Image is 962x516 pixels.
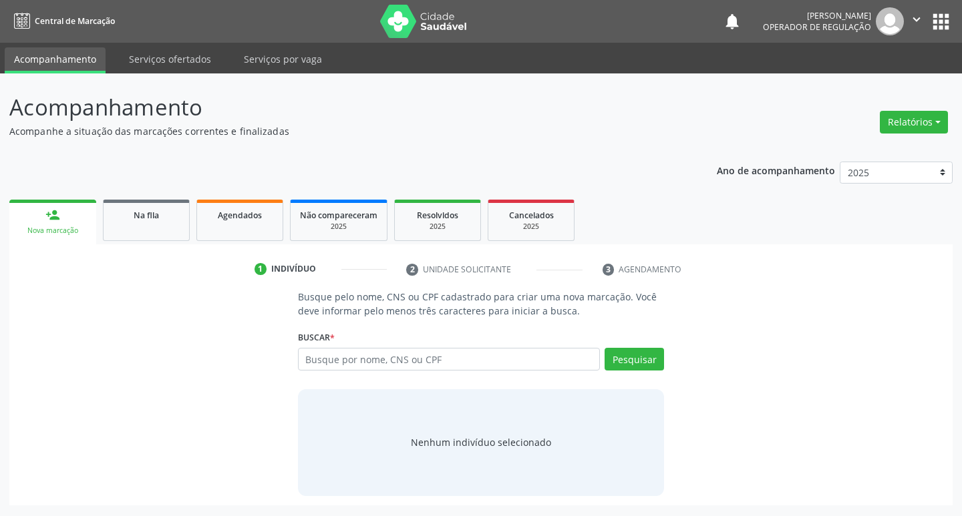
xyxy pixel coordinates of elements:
[9,91,669,124] p: Acompanhamento
[134,210,159,221] span: Na fila
[298,290,665,318] p: Busque pelo nome, CNS ou CPF cadastrado para criar uma nova marcação. Você deve informar pelo men...
[717,162,835,178] p: Ano de acompanhamento
[763,10,871,21] div: [PERSON_NAME]
[255,263,267,275] div: 1
[929,10,953,33] button: apps
[909,12,924,27] i: 
[404,222,471,232] div: 2025
[5,47,106,73] a: Acompanhamento
[763,21,871,33] span: Operador de regulação
[9,10,115,32] a: Central de Marcação
[35,15,115,27] span: Central de Marcação
[411,435,551,449] div: Nenhum indivíduo selecionado
[723,12,742,31] button: notifications
[271,263,316,275] div: Indivíduo
[300,222,377,232] div: 2025
[218,210,262,221] span: Agendados
[120,47,220,71] a: Serviços ofertados
[880,111,948,134] button: Relatórios
[19,226,87,236] div: Nova marcação
[298,348,601,370] input: Busque por nome, CNS ou CPF
[904,7,929,35] button: 
[498,222,565,232] div: 2025
[509,210,554,221] span: Cancelados
[417,210,458,221] span: Resolvidos
[300,210,377,221] span: Não compareceram
[234,47,331,71] a: Serviços por vaga
[876,7,904,35] img: img
[605,348,664,370] button: Pesquisar
[45,208,60,222] div: person_add
[298,327,335,348] label: Buscar
[9,124,669,138] p: Acompanhe a situação das marcações correntes e finalizadas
